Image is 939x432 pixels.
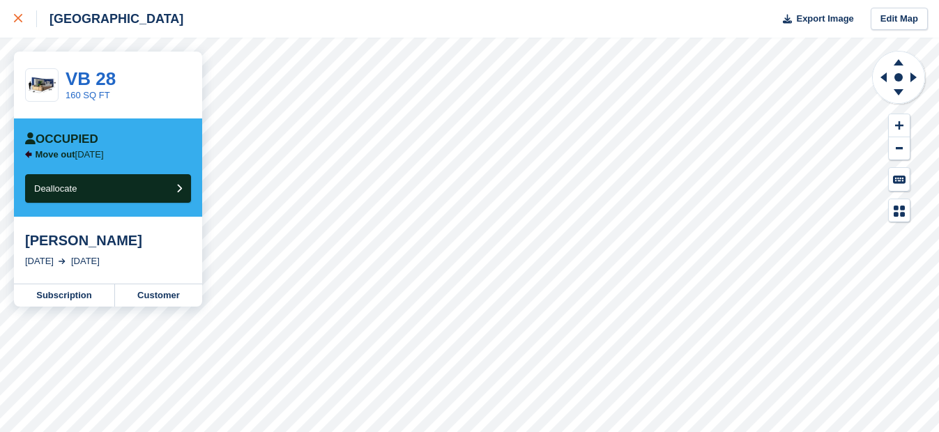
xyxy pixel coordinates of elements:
span: Deallocate [34,183,77,194]
div: [DATE] [71,254,100,268]
img: 20-ft-container.jpg [26,73,58,98]
button: Zoom In [889,114,910,137]
img: arrow-right-light-icn-cde0832a797a2874e46488d9cf13f60e5c3a73dbe684e267c42b8395dfbc2abf.svg [59,259,66,264]
img: arrow-left-icn-90495f2de72eb5bd0bd1c3c35deca35cc13f817d75bef06ecd7c0b315636ce7e.svg [25,151,32,158]
button: Deallocate [25,174,191,203]
span: Export Image [796,12,853,26]
div: [PERSON_NAME] [25,232,191,249]
a: Customer [115,284,202,307]
a: Edit Map [871,8,928,31]
div: [DATE] [25,254,54,268]
span: Move out [36,149,75,160]
div: Occupied [25,132,98,146]
a: Subscription [14,284,115,307]
a: 160 SQ FT [66,90,110,100]
a: VB 28 [66,68,116,89]
button: Keyboard Shortcuts [889,168,910,191]
button: Zoom Out [889,137,910,160]
p: [DATE] [36,149,104,160]
div: [GEOGRAPHIC_DATA] [37,10,183,27]
button: Export Image [774,8,854,31]
button: Map Legend [889,199,910,222]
